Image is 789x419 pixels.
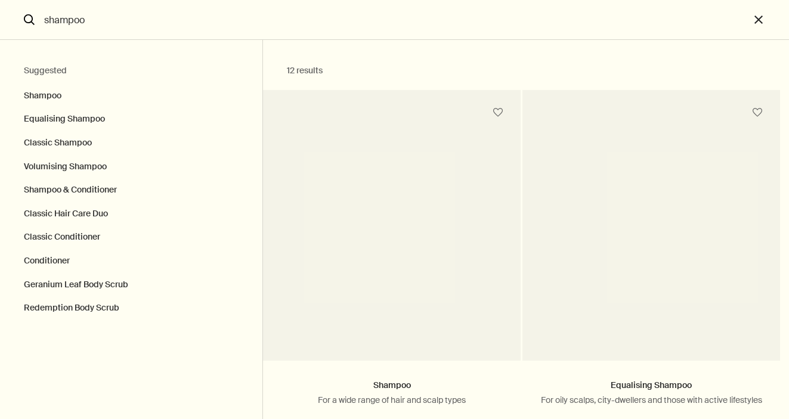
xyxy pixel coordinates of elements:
[24,64,239,78] h2: Suggested
[747,102,768,123] button: Save to cabinet
[287,64,716,78] h2: 12 results
[487,102,509,123] button: Save to cabinet
[373,380,411,390] a: Shampoo
[540,395,762,405] p: For oily scalps, city-dwellers and those with active lifestyles
[611,380,692,390] a: Equalising Shampoo
[281,395,503,405] p: For a wide range of hair and scalp types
